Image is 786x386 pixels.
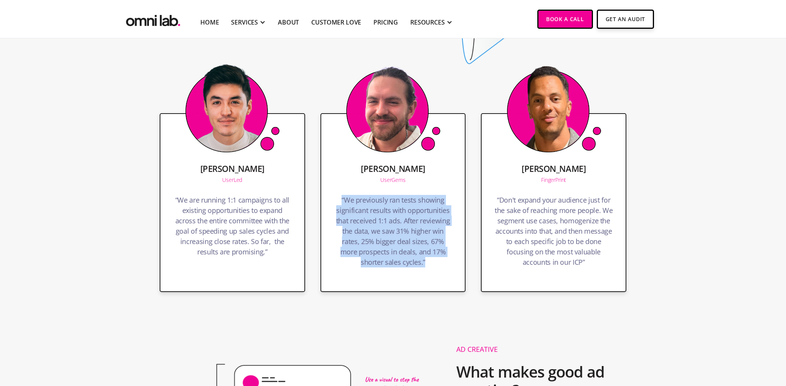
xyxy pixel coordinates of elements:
[334,195,453,271] h4: “We previously ran tests showing significant results with opportunities that received 1:1 ads. Af...
[311,18,361,27] a: Customer Love
[200,164,264,173] h5: [PERSON_NAME]
[200,18,219,27] a: Home
[231,18,258,27] div: SERVICES
[278,18,299,27] a: About
[124,10,182,28] a: home
[222,177,242,183] p: UserLed
[537,10,593,29] a: Book a Call
[494,195,613,271] h4: “Don't expand your audience just for the sake of reaching more people. We segment use cases, homo...
[648,297,786,386] iframe: Chat Widget
[541,177,566,183] p: FingerPrint
[124,10,182,28] img: Omni Lab: B2B SaaS Demand Generation Agency
[373,18,398,27] a: Pricing
[380,177,406,183] p: UserGems
[597,10,654,29] a: Get An Audit
[456,346,634,353] div: Ad Creative
[173,195,292,261] h4: “We are running 1:1 campaigns to all existing opportunities to expand across the entire committee...
[361,164,425,173] h5: [PERSON_NAME]
[410,18,445,27] div: RESOURCES
[522,164,586,173] h5: [PERSON_NAME]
